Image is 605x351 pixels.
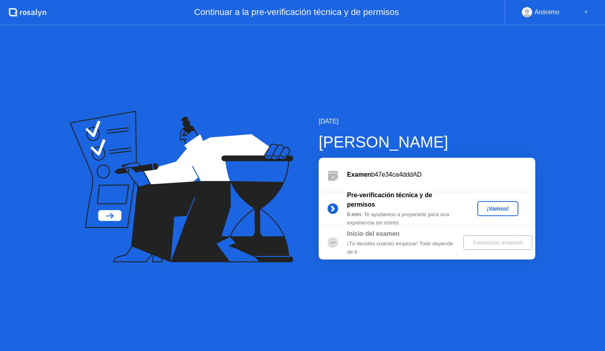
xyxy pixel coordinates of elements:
div: Anónimo [534,7,559,17]
b: Examen [347,171,371,178]
div: [DATE] [319,117,535,126]
button: Comenzar examen [463,235,532,250]
div: Comenzar examen [466,239,529,246]
div: ¡Vamos! [481,205,515,212]
b: Pre-verificación técnica y de permisos [347,192,432,208]
div: ▼ [584,7,588,17]
b: 5 min [347,211,361,217]
div: ¡Tú decides cuándo empezar! Todo depende de ti [347,240,460,256]
div: b47e34ca4dddAD [347,170,535,179]
b: Inicio del examen [347,230,399,237]
div: : Te ayudamos a prepararte para una experiencia sin estrés [347,211,460,227]
button: ¡Vamos! [477,201,518,216]
div: [PERSON_NAME] [319,130,535,154]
